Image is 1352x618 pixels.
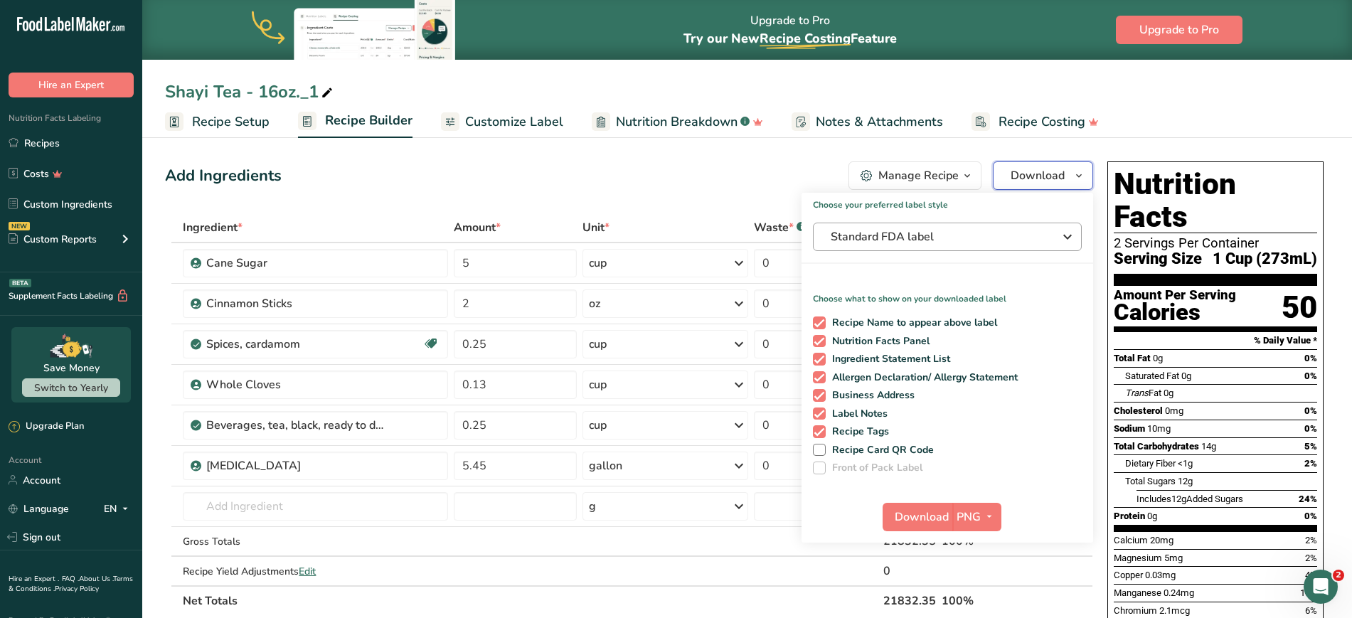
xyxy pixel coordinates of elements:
[1145,570,1176,580] span: 0.03mg
[9,574,133,594] a: Terms & Conditions .
[883,503,952,531] button: Download
[9,279,31,287] div: BETA
[993,161,1093,190] button: Download
[1165,405,1183,416] span: 0mg
[165,106,270,138] a: Recipe Setup
[9,232,97,247] div: Custom Reports
[895,508,949,526] span: Download
[9,73,134,97] button: Hire an Expert
[826,462,923,474] span: Front of Pack Label
[1181,371,1191,381] span: 0g
[1137,494,1243,504] span: Includes Added Sugars
[206,336,384,353] div: Spices, cardamom
[826,407,888,420] span: Label Notes
[1139,21,1219,38] span: Upgrade to Pro
[1147,511,1157,521] span: 0g
[34,381,108,395] span: Switch to Yearly
[802,193,1093,211] h1: Choose your preferred label style
[1114,353,1151,363] span: Total Fat
[589,498,596,515] div: g
[1114,605,1157,616] span: Chromium
[441,106,563,138] a: Customize Label
[1125,371,1179,381] span: Saturated Fat
[9,420,84,434] div: Upgrade Plan
[883,563,936,580] div: 0
[878,167,959,184] div: Manage Recipe
[760,30,851,47] span: Recipe Costing
[1114,535,1148,545] span: Calcium
[826,316,998,329] span: Recipe Name to appear above label
[1178,476,1193,486] span: 12g
[1114,511,1145,521] span: Protein
[183,219,243,236] span: Ingredient
[616,112,738,132] span: Nutrition Breakdown
[826,389,915,402] span: Business Address
[1114,302,1236,323] div: Calories
[1304,405,1317,416] span: 0%
[826,425,890,438] span: Recipe Tags
[180,585,880,615] th: Net Totals
[792,106,943,138] a: Notes & Attachments
[9,574,59,584] a: Hire an Expert .
[206,457,384,474] div: [MEDICAL_DATA]
[1304,511,1317,521] span: 0%
[831,228,1044,245] span: Standard FDA label
[454,219,501,236] span: Amount
[683,30,897,47] span: Try our New Feature
[1171,494,1186,504] span: 12g
[826,371,1018,384] span: Allergen Declaration/ Allergy Statement
[1125,388,1149,398] i: Trans
[592,106,763,138] a: Nutrition Breakdown
[1114,289,1236,302] div: Amount Per Serving
[1114,168,1317,233] h1: Nutrition Facts
[1304,353,1317,363] span: 0%
[1305,535,1317,545] span: 2%
[589,417,607,434] div: cup
[183,534,448,549] div: Gross Totals
[206,255,384,272] div: Cane Sugar
[972,106,1099,138] a: Recipe Costing
[589,295,600,312] div: oz
[880,585,939,615] th: 21832.35
[1333,570,1344,581] span: 2
[183,492,448,521] input: Add Ingredient
[826,335,930,348] span: Nutrition Facts Panel
[589,376,607,393] div: cup
[1150,535,1173,545] span: 20mg
[1304,570,1338,604] iframe: Intercom live chat
[957,508,981,526] span: PNG
[1125,476,1176,486] span: Total Sugars
[465,112,563,132] span: Customize Label
[1114,423,1145,434] span: Sodium
[9,496,69,521] a: Language
[848,161,981,190] button: Manage Recipe
[1114,332,1317,349] section: % Daily Value *
[1147,423,1171,434] span: 10mg
[1300,587,1317,598] span: 10%
[1114,405,1163,416] span: Cholesterol
[813,223,1082,251] button: Standard FDA label
[1282,289,1317,326] div: 50
[299,565,316,578] span: Edit
[1125,458,1176,469] span: Dietary Fiber
[1011,167,1065,184] span: Download
[1114,236,1317,250] div: 2 Servings Per Container
[43,361,100,375] div: Save Money
[1125,388,1161,398] span: Fat
[582,219,610,236] span: Unit
[589,255,607,272] div: cup
[1153,353,1163,363] span: 0g
[1304,423,1317,434] span: 0%
[9,222,30,230] div: NEW
[1164,388,1173,398] span: 0g
[826,444,935,457] span: Recipe Card QR Code
[952,503,1001,531] button: PNG
[1305,605,1317,616] span: 6%
[816,112,943,132] span: Notes & Attachments
[206,376,384,393] div: Whole Cloves
[802,281,1093,305] p: Choose what to show on your downloaded label
[1304,371,1317,381] span: 0%
[192,112,270,132] span: Recipe Setup
[62,574,79,584] a: FAQ .
[1164,553,1183,563] span: 5mg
